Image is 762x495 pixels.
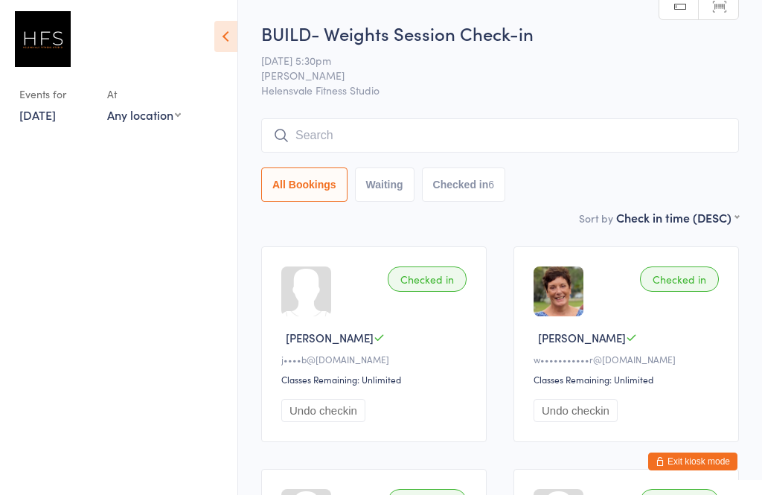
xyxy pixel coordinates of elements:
[281,353,471,365] div: j••••b@[DOMAIN_NAME]
[616,209,739,226] div: Check in time (DESC)
[640,266,719,292] div: Checked in
[261,83,739,98] span: Helensvale Fitness Studio
[648,453,737,470] button: Exit kiosk mode
[534,373,723,386] div: Classes Remaining: Unlimited
[281,373,471,386] div: Classes Remaining: Unlimited
[107,82,181,106] div: At
[107,106,181,123] div: Any location
[19,82,92,106] div: Events for
[488,179,494,191] div: 6
[534,266,583,316] img: image1693213880.png
[261,118,739,153] input: Search
[15,11,71,67] img: Helensvale Fitness Studio (HFS)
[538,330,626,345] span: [PERSON_NAME]
[261,167,348,202] button: All Bookings
[388,266,467,292] div: Checked in
[286,330,374,345] span: [PERSON_NAME]
[261,53,716,68] span: [DATE] 5:30pm
[261,21,739,45] h2: BUILD- Weights Session Check-in
[19,106,56,123] a: [DATE]
[534,353,723,365] div: w•••••••••••r@[DOMAIN_NAME]
[579,211,613,226] label: Sort by
[534,399,618,422] button: Undo checkin
[422,167,506,202] button: Checked in6
[355,167,414,202] button: Waiting
[281,399,365,422] button: Undo checkin
[261,68,716,83] span: [PERSON_NAME]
